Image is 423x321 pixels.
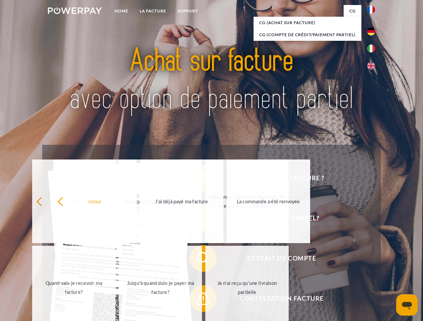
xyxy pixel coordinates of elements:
img: title-powerpay_fr.svg [64,32,359,128]
a: Home [109,5,134,17]
a: LA FACTURE [134,5,172,17]
img: logo-powerpay-white.svg [48,7,102,14]
a: Support [172,5,204,17]
div: Quand vais-je recevoir ma facture? [36,279,112,297]
a: CG [344,5,361,17]
img: en [367,62,375,70]
div: Jusqu'à quand dois-je payer ma facture? [123,279,198,297]
div: retour [36,197,112,206]
img: fr [367,6,375,14]
div: J'ai déjà payé ma facture [144,197,219,206]
iframe: Bouton de lancement de la fenêtre de messagerie [396,294,418,316]
img: it [367,44,375,52]
a: CG (Compte de crédit/paiement partiel) [254,29,361,41]
img: de [367,27,375,35]
a: CG (achat sur facture) [254,17,361,29]
div: Je n'ai reçu qu'une livraison partielle [209,279,285,297]
div: La commande a été renvoyée [231,197,306,206]
div: retour [57,197,133,206]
